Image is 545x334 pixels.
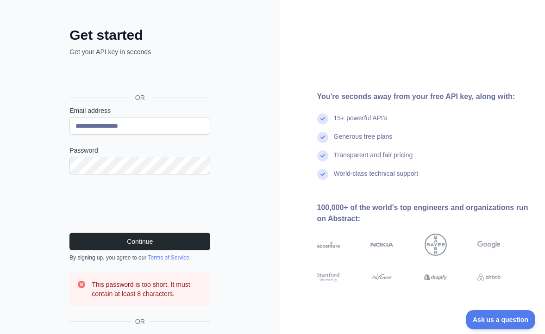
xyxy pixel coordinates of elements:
iframe: Sign in with Google Button [65,67,213,87]
img: accenture [317,234,340,256]
span: OR [132,317,149,326]
h3: This password is too short. It must contain at least 8 characters. [92,280,203,298]
div: World-class technical support [334,169,419,187]
h2: Get started [69,27,210,43]
p: Get your API key in seconds [69,47,210,56]
a: Terms of Service [148,254,189,261]
img: nokia [370,234,394,256]
div: You're seconds away from your free API key, along with: [317,91,531,102]
iframe: To enrich screen reader interactions, please activate Accessibility in Grammarly extension settings [69,186,210,222]
div: 100,000+ of the world's top engineers and organizations run on Abstract: [317,202,531,224]
div: Generous free plans [334,132,393,150]
button: Continue [69,233,210,250]
img: check mark [317,132,328,143]
img: stanford university [317,272,340,283]
div: Transparent and fair pricing [334,150,413,169]
img: check mark [317,113,328,124]
img: payoneer [370,272,394,283]
div: 15+ powerful API's [334,113,388,132]
img: check mark [317,150,328,161]
img: shopify [424,272,447,283]
div: By signing up, you agree to our . [69,254,210,261]
label: Password [69,146,210,155]
img: check mark [317,169,328,180]
img: google [477,234,501,256]
img: bayer [425,234,447,256]
span: OR [128,93,152,102]
label: Email address [69,106,210,115]
iframe: Toggle Customer Support [466,310,536,329]
img: airbnb [477,272,501,283]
